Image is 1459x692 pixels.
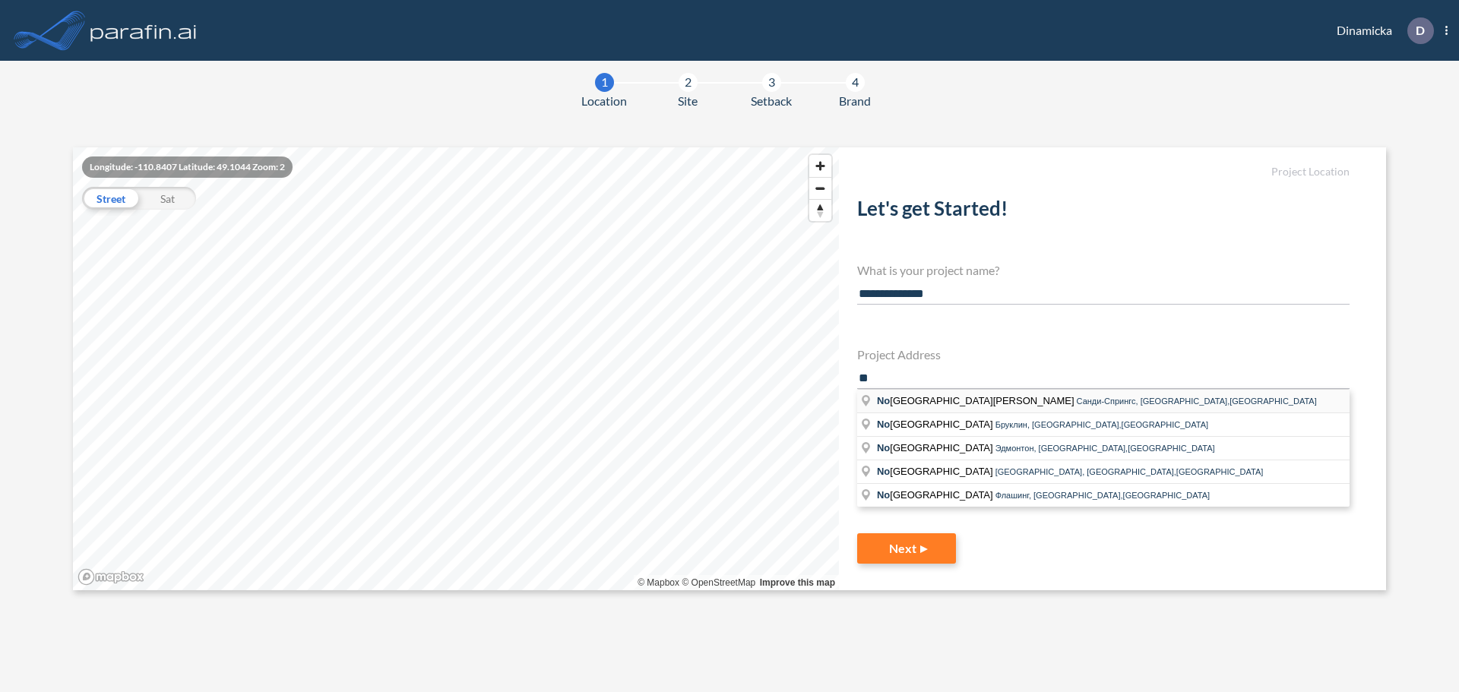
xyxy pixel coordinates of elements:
[877,419,890,430] span: No
[581,92,627,110] span: Location
[995,491,1210,500] span: Флашинг, [GEOGRAPHIC_DATA],[GEOGRAPHIC_DATA]
[762,73,781,92] div: 3
[877,442,890,453] span: No
[139,187,196,210] div: Sat
[839,92,871,110] span: Brand
[751,92,792,110] span: Setback
[857,533,956,564] button: Next
[1416,24,1425,37] p: D
[877,395,1077,406] span: [GEOGRAPHIC_DATA][PERSON_NAME]
[73,147,839,590] canvas: Map
[877,489,995,501] span: [GEOGRAPHIC_DATA]
[760,577,835,588] a: Improve this map
[995,420,1208,429] span: Бруклин, [GEOGRAPHIC_DATA],[GEOGRAPHIC_DATA]
[87,15,200,46] img: logo
[682,577,755,588] a: OpenStreetMap
[82,187,139,210] div: Street
[857,263,1350,277] h4: What is your project name?
[877,466,995,477] span: [GEOGRAPHIC_DATA]
[679,73,698,92] div: 2
[678,92,698,110] span: Site
[809,200,831,221] span: Reset bearing to north
[857,166,1350,179] h5: Project Location
[877,466,890,477] span: No
[995,467,1264,476] span: [GEOGRAPHIC_DATA], [GEOGRAPHIC_DATA],[GEOGRAPHIC_DATA]
[1314,17,1448,44] div: Dinamicka
[82,156,293,178] div: Longitude: -110.8407 Latitude: 49.1044 Zoom: 2
[857,197,1350,226] h2: Let's get Started!
[78,568,144,586] a: Mapbox homepage
[809,177,831,199] button: Zoom out
[595,73,614,92] div: 1
[877,489,890,501] span: No
[846,73,865,92] div: 4
[877,442,995,453] span: [GEOGRAPHIC_DATA]
[809,178,831,199] span: Zoom out
[877,395,890,406] span: No
[809,199,831,221] button: Reset bearing to north
[995,444,1215,453] span: Эдмонтон, [GEOGRAPHIC_DATA],[GEOGRAPHIC_DATA]
[638,577,679,588] a: Mapbox
[1077,397,1317,406] span: Санди-Спрингс, [GEOGRAPHIC_DATA],[GEOGRAPHIC_DATA]
[809,155,831,177] button: Zoom in
[877,419,995,430] span: [GEOGRAPHIC_DATA]
[857,347,1350,362] h4: Project Address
